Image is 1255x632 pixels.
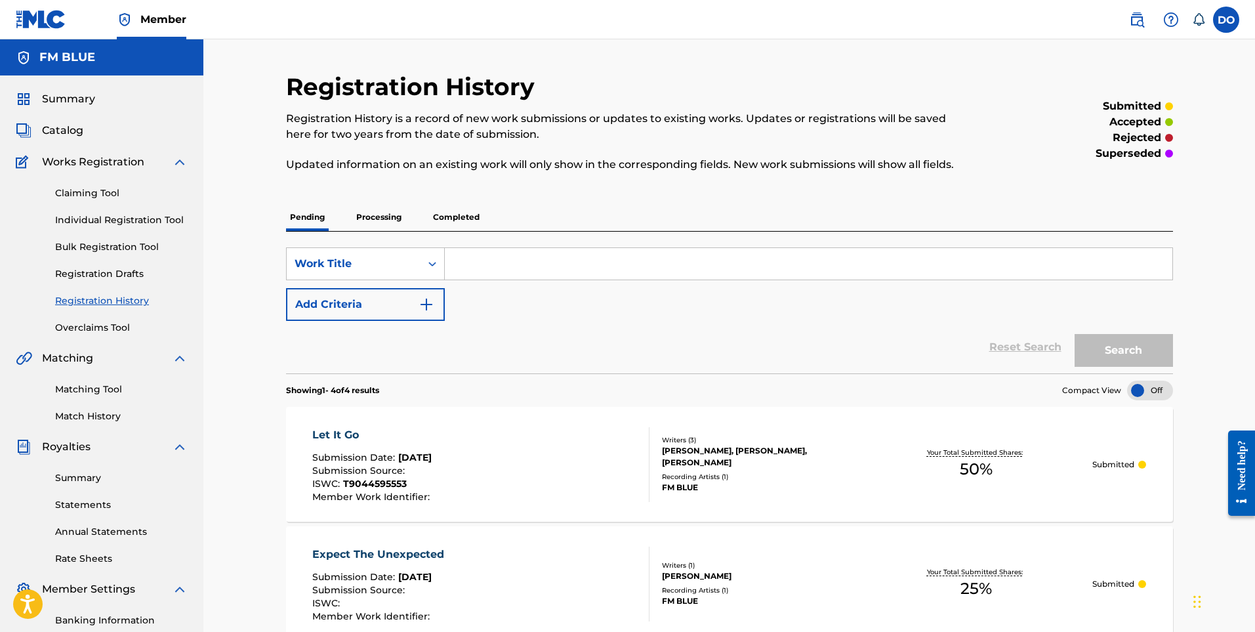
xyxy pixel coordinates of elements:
a: Rate Sheets [55,552,188,566]
img: Summary [16,91,31,107]
span: Compact View [1062,385,1121,396]
p: Showing 1 - 4 of 4 results [286,385,379,396]
span: Matching [42,350,93,366]
a: SummarySummary [16,91,95,107]
p: Submitted [1092,578,1134,590]
a: Bulk Registration Tool [55,240,188,254]
div: Work Title [295,256,413,272]
p: Submitted [1092,459,1134,471]
div: Recording Artists ( 1 ) [662,585,860,595]
img: 9d2ae6d4665cec9f34b9.svg [419,297,434,312]
span: ISWC : [312,478,343,490]
span: Member Work Identifier : [312,491,433,503]
a: Banking Information [55,614,188,627]
span: 50 % [960,457,993,481]
img: help [1163,12,1179,28]
span: Member [140,12,186,27]
img: Works Registration [16,154,33,170]
p: rejected [1113,130,1161,146]
div: Let It Go [312,427,433,443]
div: Notifications [1192,13,1205,26]
span: Catalog [42,123,83,138]
img: expand [172,350,188,366]
form: Search Form [286,247,1173,373]
span: Member Work Identifier : [312,610,433,622]
span: Summary [42,91,95,107]
span: Member Settings [42,581,135,597]
a: Annual Statements [55,525,188,539]
div: [PERSON_NAME], [PERSON_NAME], [PERSON_NAME] [662,445,860,469]
a: Public Search [1124,7,1150,33]
a: Statements [55,498,188,512]
a: Summary [55,471,188,485]
img: expand [172,439,188,455]
div: User Menu [1213,7,1239,33]
h5: FM BLUE [39,50,95,65]
a: Match History [55,410,188,423]
span: Submission Source : [312,584,408,596]
div: Help [1158,7,1184,33]
p: submitted [1103,98,1161,114]
div: FM BLUE [662,482,860,494]
span: ISWC : [312,597,343,609]
span: Royalties [42,439,91,455]
p: Processing [352,203,405,231]
span: T9044595553 [343,478,407,490]
a: Matching Tool [55,383,188,396]
p: Updated information on an existing work will only show in the corresponding fields. New work subm... [286,157,969,173]
img: expand [172,154,188,170]
p: Your Total Submitted Shares: [927,448,1026,457]
iframe: Resource Center [1218,421,1255,526]
span: Submission Date : [312,571,398,583]
iframe: Chat Widget [1189,569,1255,632]
span: [DATE] [398,571,432,583]
a: CatalogCatalog [16,123,83,138]
a: Overclaims Tool [55,321,188,335]
img: Catalog [16,123,31,138]
a: Registration History [55,294,188,308]
p: Your Total Submitted Shares: [927,567,1026,577]
img: MLC Logo [16,10,66,29]
span: Works Registration [42,154,144,170]
img: Accounts [16,50,31,66]
img: Top Rightsholder [117,12,133,28]
div: Drag [1193,582,1201,621]
p: accepted [1109,114,1161,130]
span: Submission Date : [312,452,398,463]
a: Claiming Tool [55,186,188,200]
p: Pending [286,203,329,231]
div: Recording Artists ( 1 ) [662,472,860,482]
img: Member Settings [16,581,31,597]
button: Add Criteria [286,288,445,321]
span: [DATE] [398,452,432,463]
span: Submission Source : [312,465,408,476]
img: Matching [16,350,32,366]
img: search [1129,12,1145,28]
h2: Registration History [286,72,541,102]
p: superseded [1096,146,1161,161]
div: [PERSON_NAME] [662,570,860,582]
a: Individual Registration Tool [55,213,188,227]
a: Let It GoSubmission Date:[DATE]Submission Source:ISWC:T9044595553Member Work Identifier:Writers (... [286,407,1173,522]
img: expand [172,581,188,597]
a: Registration Drafts [55,267,188,281]
div: Writers ( 1 ) [662,560,860,570]
p: Registration History is a record of new work submissions or updates to existing works. Updates or... [286,111,969,142]
img: Royalties [16,439,31,455]
div: Writers ( 3 ) [662,435,860,445]
div: Expect The Unexpected [312,547,451,562]
div: FM BLUE [662,595,860,607]
p: Completed [429,203,483,231]
span: 25 % [960,577,992,600]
